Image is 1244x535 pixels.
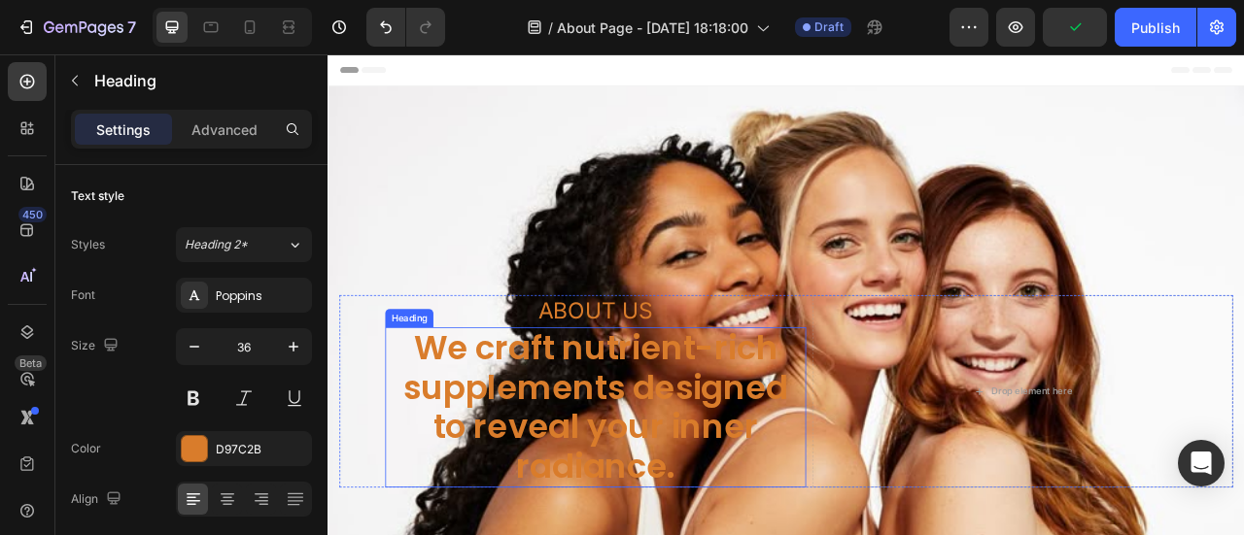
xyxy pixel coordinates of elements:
p: Heading [94,69,304,92]
div: Publish [1131,17,1180,38]
div: Drop element here [845,420,948,436]
div: 450 [18,207,47,222]
button: 7 [8,8,145,47]
span: Draft [814,18,844,36]
div: D97C2B [216,441,307,458]
div: Beta [15,355,47,371]
span: Heading 2* [185,236,248,253]
p: Settings [96,119,151,140]
p: Advanced [191,119,258,140]
button: Heading 2* [176,227,312,262]
span: About Page - [DATE] 18:18:00 [557,17,748,38]
div: Poppins [216,287,307,305]
div: Heading [77,326,130,344]
div: Open Intercom Messenger [1178,440,1225,486]
div: Text style [71,187,124,205]
div: Align [71,486,125,513]
span: / [548,17,553,38]
button: Publish [1115,8,1196,47]
div: Color [71,440,101,457]
div: Styles [71,236,105,253]
p: 7 [127,16,136,39]
iframe: Design area [328,54,1244,535]
div: Undo/Redo [366,8,445,47]
div: Font [71,286,95,304]
div: Size [71,333,122,359]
